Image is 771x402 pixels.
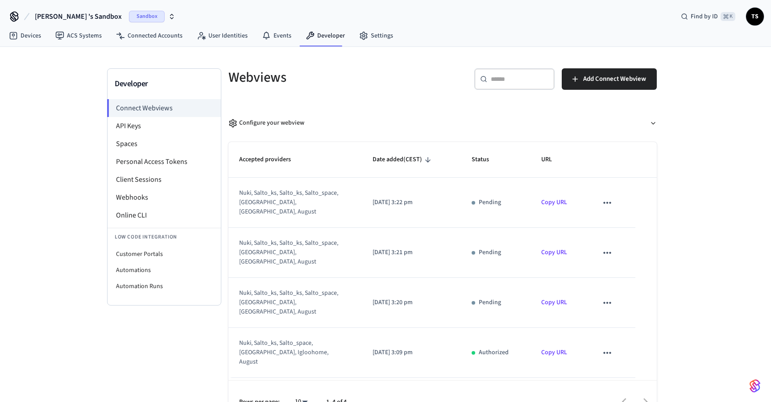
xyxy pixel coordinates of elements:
a: Connected Accounts [109,28,190,44]
li: Webhooks [108,188,221,206]
p: [DATE] 3:09 pm [373,348,450,357]
span: Accepted providers [239,153,303,167]
h3: Developer [115,78,214,90]
a: Copy URL [541,298,567,307]
a: Devices [2,28,48,44]
li: Customer Portals [108,246,221,262]
div: Configure your webview [228,118,304,128]
a: User Identities [190,28,255,44]
p: [DATE] 3:20 pm [373,298,450,307]
li: Connect Webviews [107,99,221,117]
div: nuki, salto_ks, salto_ks, salto_space, [GEOGRAPHIC_DATA], [GEOGRAPHIC_DATA], august [239,239,340,267]
li: Automation Runs [108,278,221,294]
span: Add Connect Webview [583,73,646,85]
p: Pending [479,248,501,257]
table: sticky table [228,142,657,378]
li: Client Sessions [108,171,221,188]
a: Events [255,28,298,44]
button: TS [746,8,764,25]
a: Copy URL [541,248,567,257]
img: SeamLogoGradient.69752ec5.svg [750,379,760,393]
span: Sandbox [129,11,165,22]
a: ACS Systems [48,28,109,44]
div: nuki, salto_ks, salto_ks, salto_space, [GEOGRAPHIC_DATA], [GEOGRAPHIC_DATA], august [239,188,340,217]
span: ⌘ K [721,12,735,21]
p: [DATE] 3:22 pm [373,198,450,207]
a: Copy URL [541,198,567,207]
p: Pending [479,198,501,207]
button: Configure your webview [228,111,657,135]
li: Low Code Integration [108,228,221,246]
div: Find by ID⌘ K [674,8,742,25]
span: URL [541,153,564,167]
h5: Webviews [228,68,437,87]
span: TS [747,8,763,25]
span: Find by ID [691,12,718,21]
p: Authorized [479,348,509,357]
div: nuki, salto_ks, salto_ks, salto_space, [GEOGRAPHIC_DATA], [GEOGRAPHIC_DATA], august [239,289,340,317]
p: [DATE] 3:21 pm [373,248,450,257]
span: [PERSON_NAME] 's Sandbox [35,11,122,22]
a: Copy URL [541,348,567,357]
li: Spaces [108,135,221,153]
span: Status [472,153,501,167]
a: Developer [298,28,352,44]
a: Settings [352,28,400,44]
li: API Keys [108,117,221,135]
p: Pending [479,298,501,307]
button: Add Connect Webview [562,68,657,90]
li: Automations [108,262,221,278]
li: Online CLI [108,206,221,224]
span: Date added(CEST) [373,153,434,167]
div: nuki, salto_ks, salto_space, [GEOGRAPHIC_DATA], igloohome, august [239,339,340,367]
li: Personal Access Tokens [108,153,221,171]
